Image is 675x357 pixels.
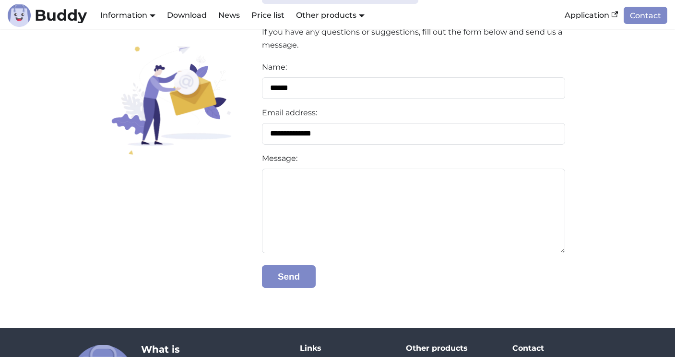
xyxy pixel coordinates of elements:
[262,62,287,72] font: Name:
[100,11,155,20] a: Information
[167,11,207,20] font: Download
[296,11,356,20] font: Other products
[161,7,213,24] a: Download
[278,271,300,282] font: Send
[213,7,246,24] a: News
[559,7,624,24] a: Application
[262,154,297,163] font: Message:
[262,265,316,288] button: Send
[630,11,661,20] font: Contact
[406,344,468,353] font: Other products
[8,4,87,27] a: LogoBuddy
[8,4,31,27] img: Logo
[107,44,234,155] img: Schedule a demonstration
[296,11,365,20] a: Other products
[300,344,321,353] font: Links
[262,27,562,49] font: If you have any questions or suggestions, fill out the form below and send us a message.
[624,7,667,24] a: Contact
[512,344,544,353] font: Contact
[262,108,317,117] font: Email address:
[251,11,284,20] font: Price list
[218,11,240,20] font: News
[35,6,87,25] font: Buddy
[100,11,147,20] font: Information
[246,7,290,24] a: Price list
[565,11,609,20] font: Application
